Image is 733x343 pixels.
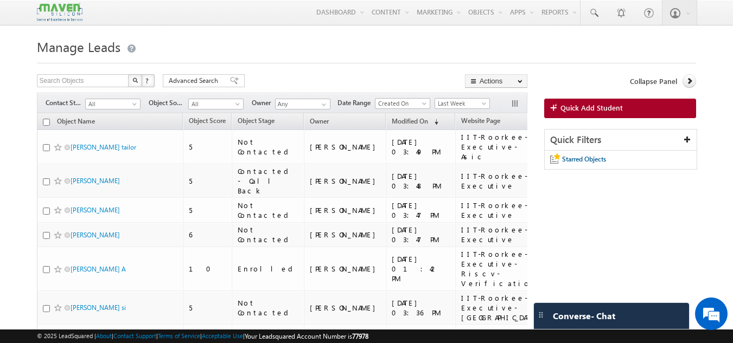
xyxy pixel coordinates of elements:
a: Modified On (sorted descending) [386,115,444,129]
a: All [188,99,244,109]
a: Last Week [435,98,490,109]
a: Object Stage [232,115,280,129]
div: 10 [189,264,227,274]
span: 77978 [352,332,368,340]
div: Not Contacted [238,200,299,220]
span: Owner [252,98,275,108]
div: [PERSON_NAME] [310,303,381,313]
a: Show All Items [316,99,329,110]
span: © 2025 LeadSquared | | | | | [37,331,368,341]
a: Object Score [183,115,231,129]
span: All [86,99,137,109]
input: Check all records [43,119,50,126]
a: Acceptable Use [202,332,243,339]
div: [DATE] 03:47 PM [392,225,450,244]
span: Created On [375,99,427,108]
span: Last Week [435,99,487,108]
span: Modified On [392,117,428,125]
div: IIT-Roorkee-Executive [461,171,541,191]
a: [PERSON_NAME] [71,231,120,239]
span: ? [145,76,150,85]
span: Collapse Panel [630,76,677,86]
a: [PERSON_NAME] si [71,303,126,312]
span: (sorted descending) [430,118,438,126]
div: [PERSON_NAME] [310,230,381,240]
span: Contact Stage [46,98,85,108]
div: 5 [189,205,227,215]
a: [PERSON_NAME] tailor [71,143,136,151]
div: [PERSON_NAME] [310,264,381,274]
a: Website Page [456,115,506,129]
span: Manage Leads [37,38,120,55]
img: Custom Logo [37,3,82,22]
div: 5 [189,303,227,313]
div: Not Contacted [238,225,299,244]
div: Not Contacted [238,137,299,157]
span: Object Source [149,98,188,108]
input: Type to Search [275,99,330,109]
div: IIT-Roorkee-Executive-[GEOGRAPHIC_DATA] [461,293,541,322]
div: IIT-Roorkee-Executive [461,225,541,244]
div: [DATE] 03:48 PM [392,171,450,191]
div: 5 [189,142,227,152]
a: Object Name [52,115,100,130]
a: Terms of Service [158,332,200,339]
button: Actions [465,74,527,88]
div: [DATE] 03:49 PM [392,137,450,157]
img: carter-drag [537,310,545,319]
a: [PERSON_NAME] [71,206,120,214]
a: Created On [375,98,430,109]
div: Not Contacted [238,298,299,318]
div: Enrolled [238,264,299,274]
span: Website Page [461,117,500,125]
div: [PERSON_NAME] [310,176,381,186]
div: [DATE] 03:47 PM [392,200,450,220]
a: [PERSON_NAME] A [71,265,126,273]
span: Date Range [337,98,375,108]
div: [DATE] 01:42 PM [392,254,450,283]
div: [PERSON_NAME] [310,205,381,215]
span: Owner [310,117,329,125]
div: Quick Filters [545,130,697,151]
div: [PERSON_NAME] [310,142,381,152]
span: Starred Objects [562,155,606,163]
span: Converse - Chat [553,311,615,321]
span: Object Stage [238,117,275,125]
div: IIT-Roorkee-Executive [461,200,541,220]
span: All [189,99,240,109]
a: Quick Add Student [544,99,697,118]
a: All [85,99,141,109]
span: Advanced Search [169,76,221,86]
a: [PERSON_NAME] [71,177,120,185]
div: 6 [189,230,227,240]
a: About [96,332,112,339]
div: [DATE] 03:36 PM [392,298,450,318]
span: Quick Add Student [560,103,623,113]
div: IIT-Roorkee-Executive-Riscv-Verification [461,249,541,288]
img: Search [132,77,138,83]
div: IIT-Roorkee-Executive-Asic [461,132,541,161]
span: Object Score [189,117,226,125]
div: Contacted - Call Back [238,166,299,196]
span: Your Leadsquared Account Number is [245,332,368,340]
div: 5 [189,176,227,186]
a: Contact Support [113,332,156,339]
button: ? [142,74,155,87]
